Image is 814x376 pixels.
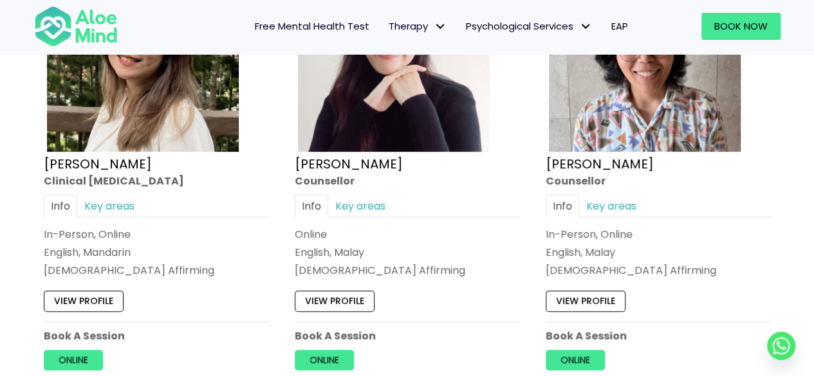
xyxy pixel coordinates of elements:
[546,195,579,217] a: Info
[546,328,771,343] p: Book A Session
[546,155,654,173] a: [PERSON_NAME]
[295,350,354,370] a: Online
[295,227,520,242] div: Online
[431,17,450,36] span: Therapy: submenu
[546,174,771,188] div: Counsellor
[328,195,393,217] a: Key areas
[295,155,403,173] a: [PERSON_NAME]
[579,195,643,217] a: Key areas
[546,350,605,370] a: Online
[389,19,447,33] span: Therapy
[44,264,269,278] div: [DEMOGRAPHIC_DATA] Affirming
[714,19,768,33] span: Book Now
[295,195,328,217] a: Info
[44,328,269,343] p: Book A Session
[577,17,595,36] span: Psychological Services: submenu
[44,245,269,260] p: English, Mandarin
[767,332,795,360] a: Whatsapp
[379,13,456,40] a: TherapyTherapy: submenu
[295,174,520,188] div: Counsellor
[44,195,77,217] a: Info
[546,291,625,312] a: View profile
[602,13,638,40] a: EAP
[44,350,103,370] a: Online
[44,174,269,188] div: Clinical [MEDICAL_DATA]
[255,19,369,33] span: Free Mental Health Test
[295,245,520,260] p: English, Malay
[44,155,152,173] a: [PERSON_NAME]
[466,19,592,33] span: Psychological Services
[456,13,602,40] a: Psychological ServicesPsychological Services: submenu
[134,13,638,40] nav: Menu
[245,13,379,40] a: Free Mental Health Test
[701,13,781,40] a: Book Now
[295,328,520,343] p: Book A Session
[34,5,118,48] img: Aloe mind Logo
[295,291,375,312] a: View profile
[295,264,520,278] div: [DEMOGRAPHIC_DATA] Affirming
[546,245,771,260] p: English, Malay
[44,227,269,242] div: In-Person, Online
[44,291,124,312] a: View profile
[546,264,771,278] div: [DEMOGRAPHIC_DATA] Affirming
[611,19,628,33] span: EAP
[77,195,142,217] a: Key areas
[546,227,771,242] div: In-Person, Online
